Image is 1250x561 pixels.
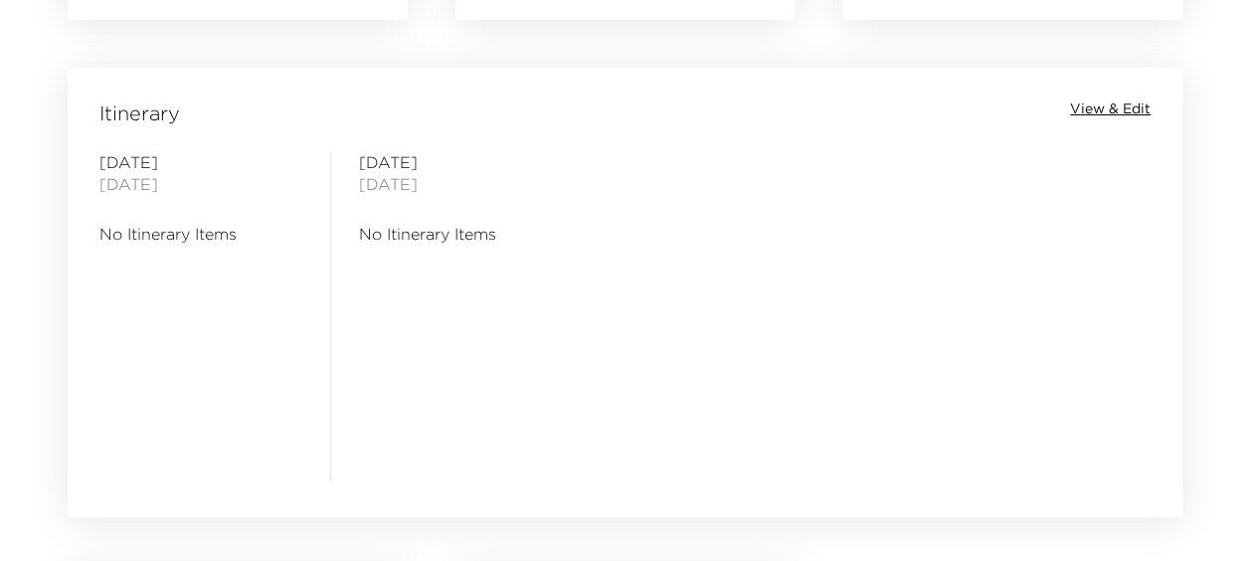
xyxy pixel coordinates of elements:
[359,173,562,195] span: [DATE]
[359,223,562,245] span: No Itinerary Items
[99,173,302,195] span: [DATE]
[99,151,302,173] span: [DATE]
[1070,99,1151,119] button: View & Edit
[99,223,302,245] span: No Itinerary Items
[99,99,180,127] span: Itinerary
[359,151,562,173] span: [DATE]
